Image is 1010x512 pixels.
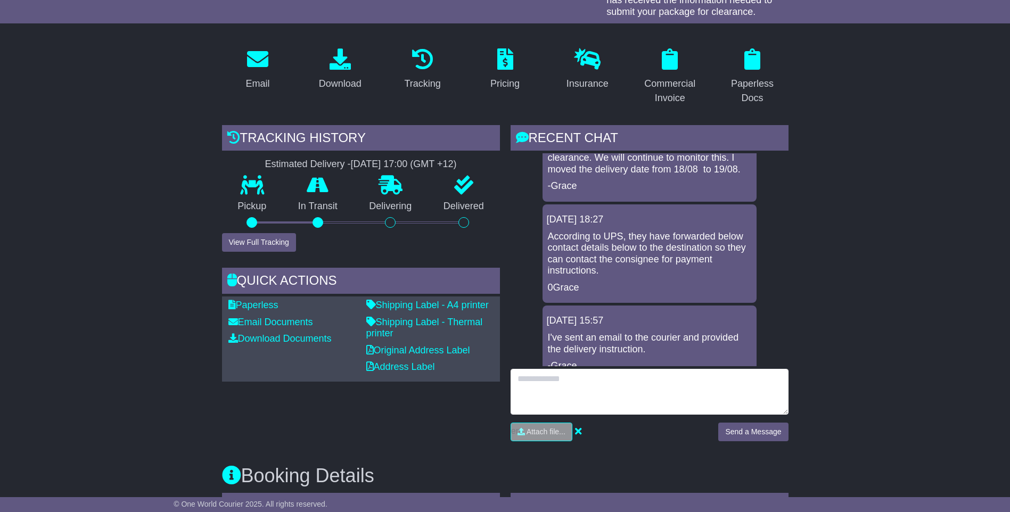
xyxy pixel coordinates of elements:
div: Paperless Docs [724,77,782,105]
button: Send a Message [718,423,788,441]
div: Tracking history [222,125,500,154]
a: Shipping Label - A4 printer [366,300,489,310]
a: Pricing [483,45,527,95]
a: Paperless [228,300,278,310]
div: Email [245,77,269,91]
span: © One World Courier 2025. All rights reserved. [174,500,327,508]
p: -Grace [548,360,751,372]
h3: Booking Details [222,465,789,486]
a: Shipping Label - Thermal printer [366,317,483,339]
div: Pricing [490,77,520,91]
a: Download Documents [228,333,332,344]
div: [DATE] 15:57 [547,315,752,327]
p: Delivering [354,201,428,212]
a: Original Address Label [366,345,470,356]
button: View Full Tracking [222,233,296,252]
a: Insurance [560,45,615,95]
div: Quick Actions [222,268,500,296]
div: [DATE] 17:00 (GMT +12) [351,159,457,170]
a: Email [239,45,276,95]
div: Estimated Delivery - [222,159,500,170]
p: According to UPS, they have forwarded below contact details below to the destination so they can ... [548,231,751,277]
a: Paperless Docs [717,45,789,109]
p: In Transit [282,201,354,212]
div: Commercial Invoice [641,77,699,105]
p: 0Grace [548,282,751,294]
p: Delivered [428,201,500,212]
p: -Grace [548,180,751,192]
div: RECENT CHAT [511,125,789,154]
div: Download [319,77,362,91]
a: Download [312,45,368,95]
p: I've sent an email to the courier and provided the delivery instruction. [548,332,751,355]
div: [DATE] 18:27 [547,214,752,226]
a: Address Label [366,361,435,372]
a: Tracking [397,45,447,95]
a: Commercial Invoice [634,45,706,109]
a: Email Documents [228,317,313,327]
div: Insurance [566,77,609,91]
div: Tracking [404,77,440,91]
p: Pickup [222,201,283,212]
